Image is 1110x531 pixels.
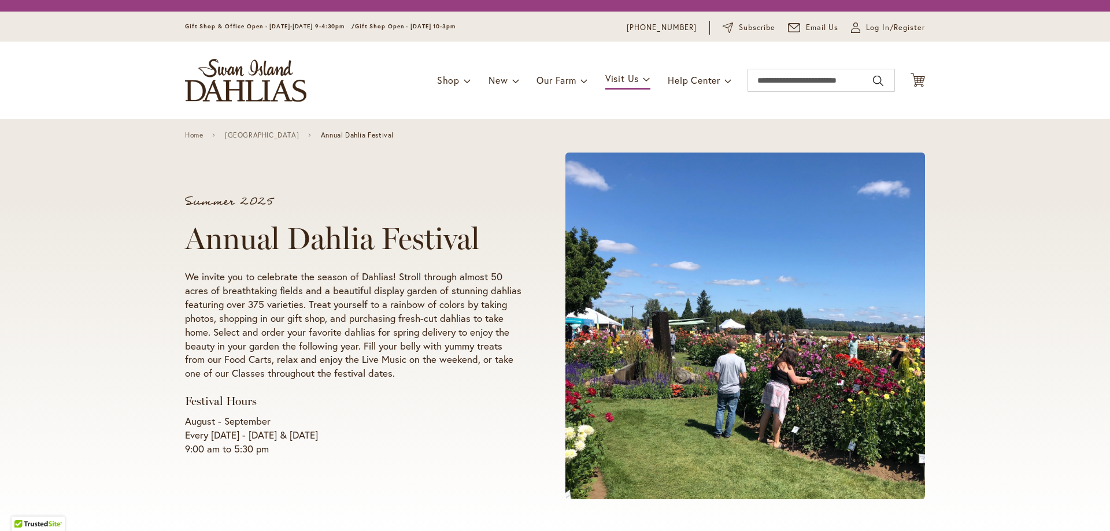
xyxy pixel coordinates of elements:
[739,22,775,34] span: Subscribe
[489,74,508,86] span: New
[536,74,576,86] span: Our Farm
[806,22,839,34] span: Email Us
[321,131,394,139] span: Annual Dahlia Festival
[873,72,883,90] button: Search
[185,270,521,381] p: We invite you to celebrate the season of Dahlias! Stroll through almost 50 acres of breathtaking ...
[866,22,925,34] span: Log In/Register
[668,74,720,86] span: Help Center
[185,414,521,456] p: August - September Every [DATE] - [DATE] & [DATE] 9:00 am to 5:30 pm
[605,72,639,84] span: Visit Us
[355,23,456,30] span: Gift Shop Open - [DATE] 10-3pm
[788,22,839,34] a: Email Us
[723,22,775,34] a: Subscribe
[627,22,697,34] a: [PHONE_NUMBER]
[185,221,521,256] h1: Annual Dahlia Festival
[225,131,299,139] a: [GEOGRAPHIC_DATA]
[185,394,521,409] h3: Festival Hours
[437,74,460,86] span: Shop
[851,22,925,34] a: Log In/Register
[185,131,203,139] a: Home
[185,23,355,30] span: Gift Shop & Office Open - [DATE]-[DATE] 9-4:30pm /
[185,196,521,207] p: Summer 2025
[185,59,306,102] a: store logo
